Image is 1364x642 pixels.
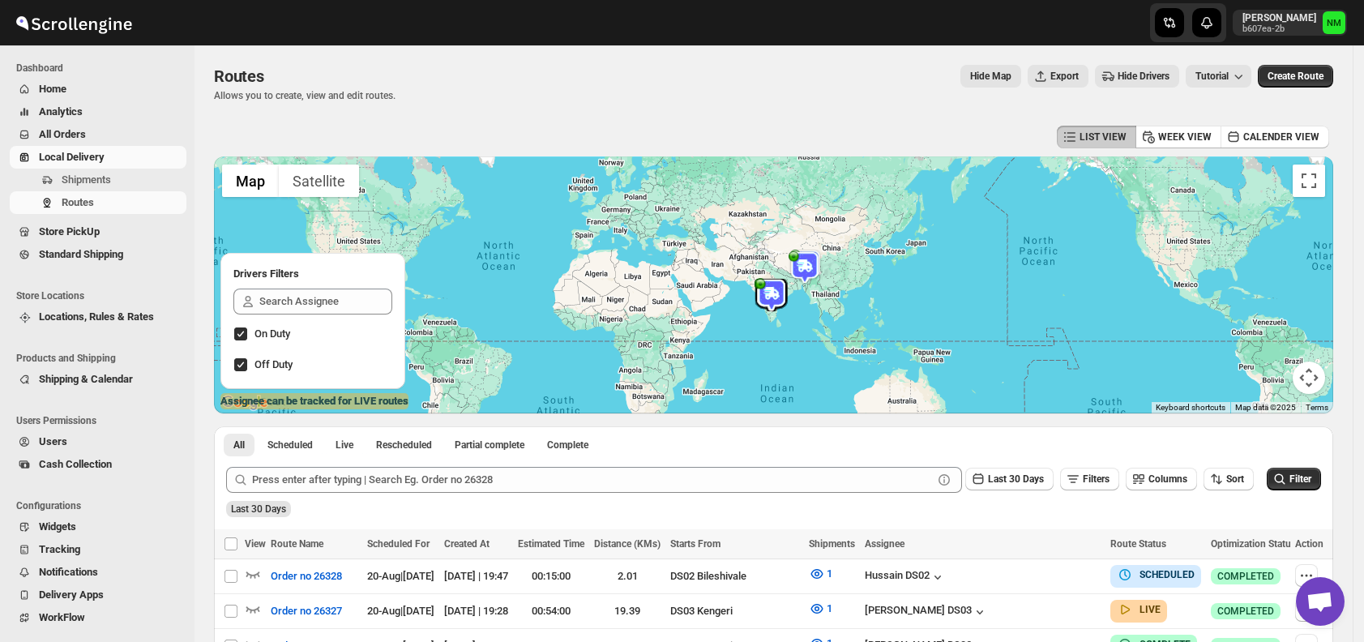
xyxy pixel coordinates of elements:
input: Press enter after typing | Search Eg. Order no 26328 [252,467,933,493]
div: 2.01 [594,568,661,584]
input: Search Assignee [259,289,392,315]
span: Filter [1289,473,1311,485]
button: All routes [224,434,254,456]
button: 1 [799,596,842,622]
div: [DATE] | 19:28 [444,603,508,619]
span: Tutorial [1195,71,1229,82]
button: Order no 26328 [261,563,352,589]
button: Toggle fullscreen view [1293,165,1325,197]
span: Analytics [39,105,83,118]
button: User menu [1233,10,1347,36]
p: b607ea-2b [1242,24,1316,34]
button: Analytics [10,101,186,123]
span: 1 [827,567,832,580]
button: Last 30 Days [965,468,1054,490]
b: SCHEDULED [1140,569,1195,580]
button: Shipping & Calendar [10,368,186,391]
span: Filters [1083,473,1110,485]
span: Narjit Magar [1323,11,1345,34]
span: On Duty [254,327,290,340]
span: Widgets [39,520,76,533]
button: WEEK VIEW [1135,126,1221,148]
span: Store PickUp [39,225,100,238]
span: Routes [62,196,94,208]
button: Widgets [10,516,186,538]
span: Export [1050,70,1079,83]
a: Terms [1306,403,1328,412]
span: Complete [547,439,588,452]
button: Home [10,78,186,101]
span: Starts From [670,538,720,550]
span: WorkFlow [39,611,85,623]
button: Cash Collection [10,453,186,476]
span: Users Permissions [16,414,186,427]
button: Hide Drivers [1095,65,1179,88]
span: Store Locations [16,289,186,302]
p: Allows you to create, view and edit routes. [214,89,396,102]
span: Order no 26327 [271,603,342,619]
span: Notifications [39,566,98,578]
span: Columns [1148,473,1187,485]
button: Notifications [10,561,186,584]
div: DS03 Kengeri [670,603,799,619]
button: Order no 26327 [261,598,352,624]
h2: Drivers Filters [233,266,392,282]
span: Partial complete [455,439,524,452]
span: Created At [444,538,490,550]
span: Live [336,439,353,452]
button: WorkFlow [10,606,186,629]
span: Hide Map [970,70,1011,83]
span: Distance (KMs) [594,538,661,550]
button: All Orders [10,123,186,146]
text: NM [1327,18,1341,28]
span: Optimization Status [1211,538,1296,550]
span: Hide Drivers [1118,70,1169,83]
button: Map camera controls [1293,362,1325,394]
button: SCHEDULED [1117,567,1195,583]
div: DS02 Bileshivale [670,568,799,584]
span: 20-Aug | [DATE] [367,570,434,582]
span: Off Duty [254,358,293,370]
span: All Orders [39,128,86,140]
button: Hussain DS02 [865,569,946,585]
span: Last 30 Days [231,503,286,515]
span: Products and Shipping [16,352,186,365]
span: LIST VIEW [1080,131,1127,143]
span: Configurations [16,499,186,512]
span: Scheduled For [367,538,430,550]
span: Estimated Time [518,538,584,550]
span: Routes [214,66,264,86]
div: 00:15:00 [518,568,584,584]
button: [PERSON_NAME] DS03 [865,604,988,620]
button: Map action label [960,65,1021,88]
div: [DATE] | 19:47 [444,568,508,584]
span: Cash Collection [39,458,112,470]
button: Filters [1060,468,1119,490]
button: Delivery Apps [10,584,186,606]
span: Rescheduled [376,439,432,452]
span: Create Route [1268,70,1323,83]
span: Assignee [865,538,904,550]
span: Dashboard [16,62,186,75]
span: Shipments [809,538,855,550]
button: Locations, Rules & Rates [10,306,186,328]
span: Users [39,435,67,447]
div: 19.39 [594,603,661,619]
span: 1 [827,602,832,614]
span: COMPLETED [1217,605,1274,618]
button: Tutorial [1186,65,1251,88]
span: Sort [1226,473,1244,485]
span: Scheduled [267,439,313,452]
button: Tracking [10,538,186,561]
b: LIVE [1140,604,1161,615]
span: CALENDER VIEW [1243,131,1319,143]
p: [PERSON_NAME] [1242,11,1316,24]
button: Shipments [10,169,186,191]
span: Locations, Rules & Rates [39,310,154,323]
button: Export [1028,65,1088,88]
span: Shipments [62,173,111,186]
span: Action [1295,538,1323,550]
span: Map data ©2025 [1235,403,1296,412]
button: Routes [10,191,186,214]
